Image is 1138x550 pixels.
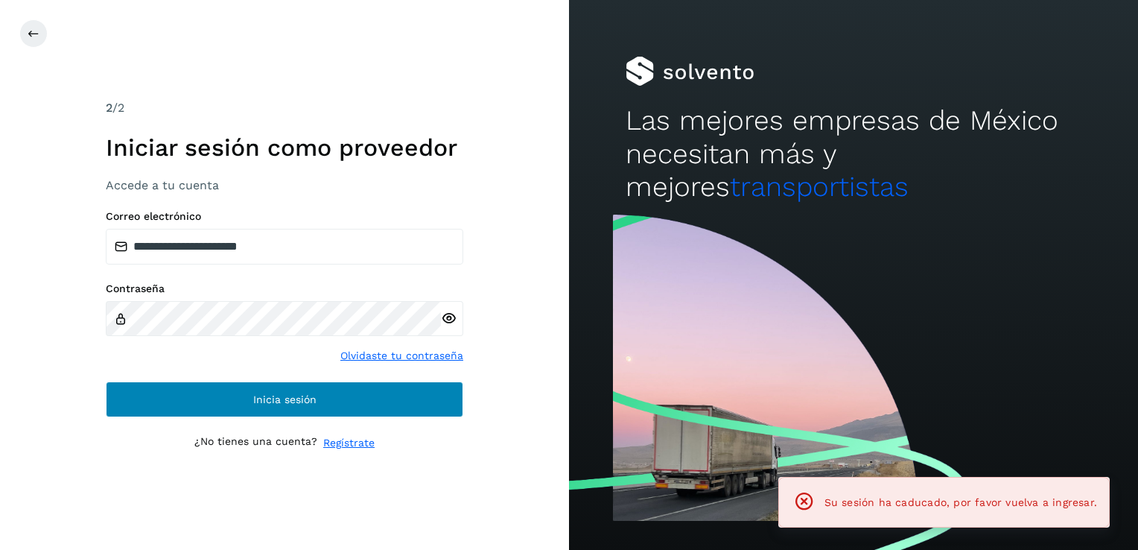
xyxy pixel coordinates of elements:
[323,435,375,451] a: Regístrate
[106,382,463,417] button: Inicia sesión
[824,496,1097,508] span: Su sesión ha caducado, por favor vuelva a ingresar.
[194,435,317,451] p: ¿No tienes una cuenta?
[253,394,317,405] span: Inicia sesión
[106,178,463,192] h3: Accede a tu cuenta
[730,171,909,203] span: transportistas
[626,104,1081,203] h2: Las mejores empresas de México necesitan más y mejores
[106,101,112,115] span: 2
[106,133,463,162] h1: Iniciar sesión como proveedor
[340,348,463,364] a: Olvidaste tu contraseña
[106,99,463,117] div: /2
[106,282,463,295] label: Contraseña
[106,210,463,223] label: Correo electrónico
